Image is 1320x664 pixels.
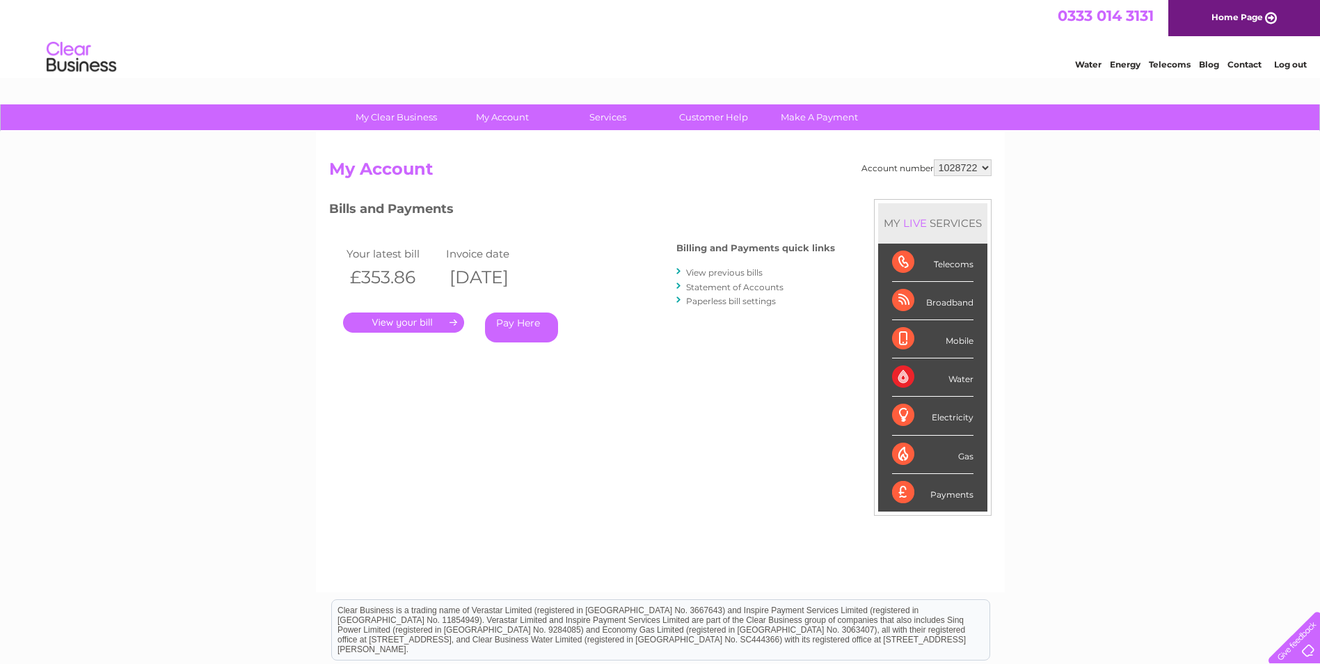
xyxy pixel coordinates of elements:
[1075,59,1102,70] a: Water
[686,267,763,278] a: View previous bills
[892,436,973,474] div: Gas
[1058,7,1154,24] a: 0333 014 3131
[892,474,973,512] div: Payments
[445,104,559,130] a: My Account
[1274,59,1307,70] a: Log out
[343,244,443,263] td: Your latest bill
[443,263,543,292] th: [DATE]
[676,243,835,253] h4: Billing and Payments quick links
[343,263,443,292] th: £353.86
[1110,59,1140,70] a: Energy
[892,282,973,320] div: Broadband
[46,36,117,79] img: logo.png
[339,104,454,130] a: My Clear Business
[656,104,771,130] a: Customer Help
[892,320,973,358] div: Mobile
[861,159,992,176] div: Account number
[443,244,543,263] td: Invoice date
[332,8,989,68] div: Clear Business is a trading name of Verastar Limited (registered in [GEOGRAPHIC_DATA] No. 3667643...
[892,397,973,435] div: Electricity
[892,358,973,397] div: Water
[900,216,930,230] div: LIVE
[686,282,784,292] a: Statement of Accounts
[686,296,776,306] a: Paperless bill settings
[878,203,987,243] div: MY SERVICES
[762,104,877,130] a: Make A Payment
[892,244,973,282] div: Telecoms
[343,313,464,333] a: .
[1149,59,1191,70] a: Telecoms
[329,199,835,223] h3: Bills and Payments
[550,104,665,130] a: Services
[1199,59,1219,70] a: Blog
[329,159,992,186] h2: My Account
[485,313,558,342] a: Pay Here
[1227,59,1262,70] a: Contact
